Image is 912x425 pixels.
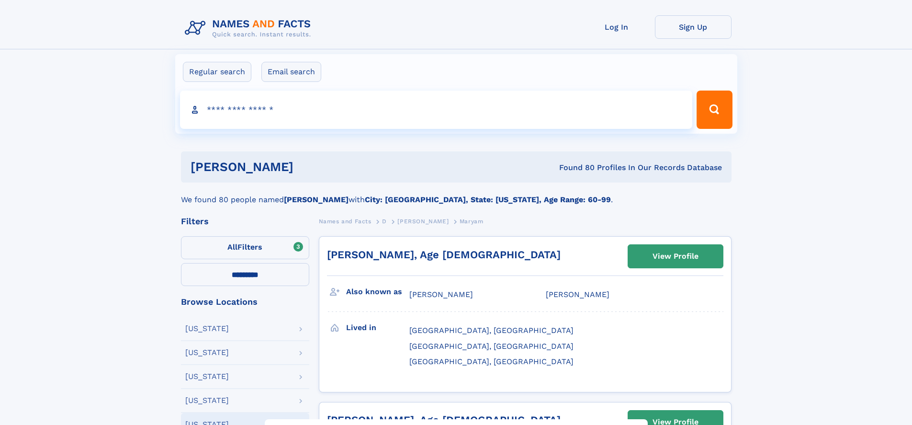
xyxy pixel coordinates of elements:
span: [PERSON_NAME] [546,290,609,299]
a: D [382,215,387,227]
a: Log In [578,15,655,39]
span: [GEOGRAPHIC_DATA], [GEOGRAPHIC_DATA] [409,357,574,366]
span: [PERSON_NAME] [397,218,449,225]
label: Filters [181,236,309,259]
span: D [382,218,387,225]
div: Browse Locations [181,298,309,306]
div: [US_STATE] [185,325,229,333]
label: Email search [261,62,321,82]
h3: Also known as [346,284,409,300]
div: We found 80 people named with . [181,183,732,206]
div: [US_STATE] [185,373,229,380]
div: View Profile [653,245,698,267]
span: [GEOGRAPHIC_DATA], [GEOGRAPHIC_DATA] [409,326,574,335]
a: [PERSON_NAME] [397,215,449,227]
a: View Profile [628,245,723,268]
span: [PERSON_NAME] [409,290,473,299]
b: City: [GEOGRAPHIC_DATA], State: [US_STATE], Age Range: 60-99 [365,195,611,204]
span: All [227,242,237,252]
span: Maryam [460,218,484,225]
div: [US_STATE] [185,349,229,356]
div: Filters [181,217,309,226]
h3: Lived in [346,320,409,336]
a: Sign Up [655,15,732,39]
label: Regular search [183,62,251,82]
a: [PERSON_NAME], Age [DEMOGRAPHIC_DATA] [327,249,561,261]
h1: [PERSON_NAME] [191,161,427,173]
button: Search Button [697,91,732,129]
div: Found 80 Profiles In Our Records Database [426,162,722,173]
div: [US_STATE] [185,397,229,404]
span: [GEOGRAPHIC_DATA], [GEOGRAPHIC_DATA] [409,342,574,351]
img: Logo Names and Facts [181,15,319,41]
input: search input [180,91,693,129]
a: Names and Facts [319,215,372,227]
b: [PERSON_NAME] [284,195,349,204]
